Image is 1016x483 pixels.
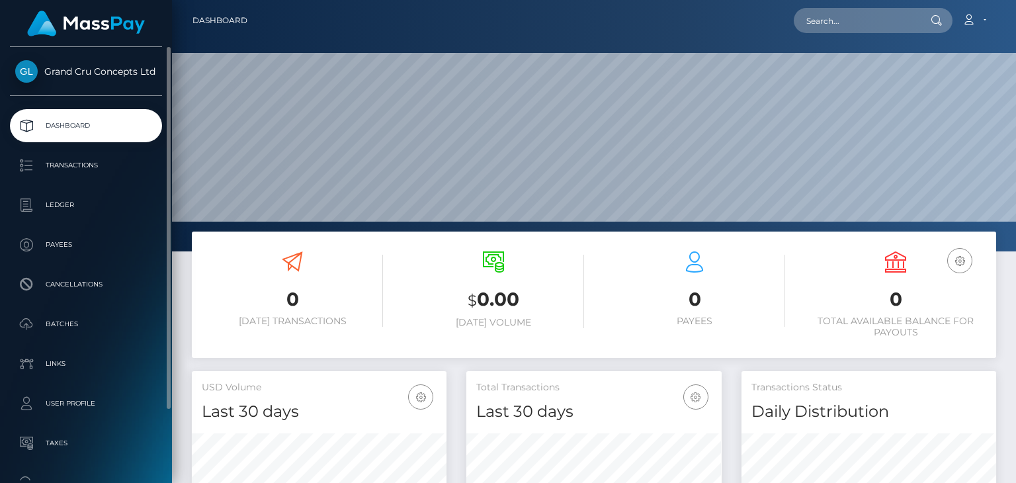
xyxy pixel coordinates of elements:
p: Payees [15,235,157,255]
h6: [DATE] Volume [403,317,584,328]
h5: Transactions Status [751,381,986,394]
p: Links [15,354,157,374]
a: Links [10,347,162,380]
a: Cancellations [10,268,162,301]
h5: Total Transactions [476,381,711,394]
img: Grand Cru Concepts Ltd [15,60,38,83]
h4: Daily Distribution [751,400,986,423]
a: Dashboard [192,7,247,34]
a: Taxes [10,427,162,460]
p: Cancellations [15,275,157,294]
h3: 0.00 [403,286,584,314]
h4: Last 30 days [476,400,711,423]
h3: 0 [604,286,785,312]
p: Transactions [15,155,157,175]
h6: Payees [604,316,785,327]
p: User Profile [15,394,157,414]
small: $ [468,291,477,310]
h4: Last 30 days [202,400,437,423]
input: Search... [794,8,918,33]
img: MassPay Logo [27,11,145,36]
p: Batches [15,314,157,334]
p: Taxes [15,433,157,453]
a: Dashboard [10,109,162,142]
h3: 0 [202,286,383,312]
span: Grand Cru Concepts Ltd [10,66,162,77]
a: Payees [10,228,162,261]
h6: Total Available Balance for Payouts [805,316,986,338]
p: Ledger [15,195,157,215]
a: Batches [10,308,162,341]
a: Ledger [10,189,162,222]
p: Dashboard [15,116,157,136]
a: User Profile [10,387,162,420]
h5: USD Volume [202,381,437,394]
a: Transactions [10,149,162,182]
h6: [DATE] Transactions [202,316,383,327]
h3: 0 [805,286,986,312]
